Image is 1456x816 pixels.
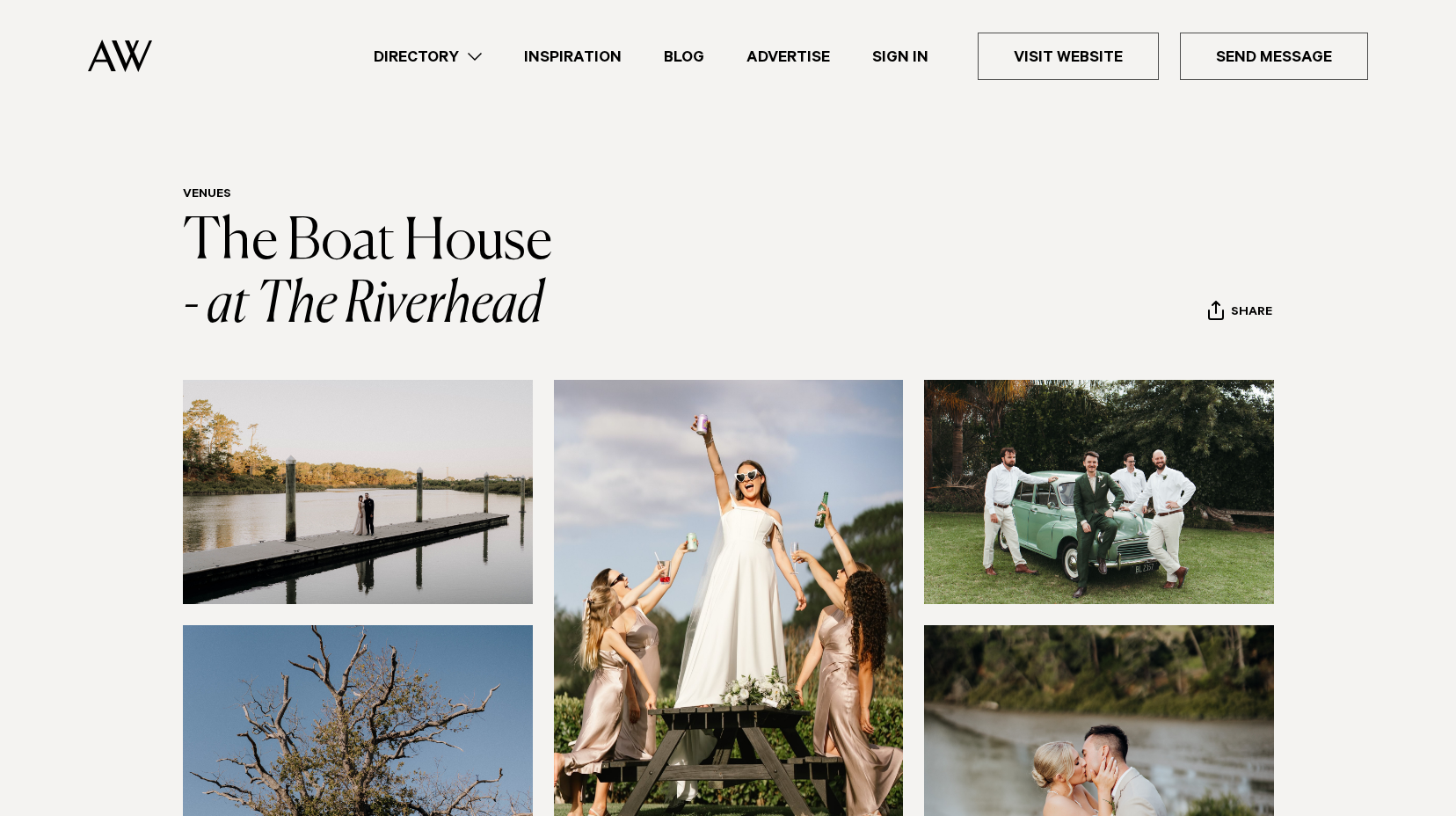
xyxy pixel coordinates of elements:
a: Send Message [1180,33,1368,80]
a: Blog [643,45,725,69]
img: groomsmen auckland wedding [924,380,1274,604]
a: Advertise [725,45,851,69]
a: Visit Website [978,33,1159,80]
img: Auckland Weddings Logo [88,40,152,72]
a: Inspiration [503,45,643,69]
button: Share [1207,300,1273,326]
a: Sign In [851,45,950,69]
a: Directory [353,45,503,69]
span: Share [1231,305,1272,322]
a: Venues [183,188,231,202]
a: The Boat House - at The Riverhead [183,215,552,334]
